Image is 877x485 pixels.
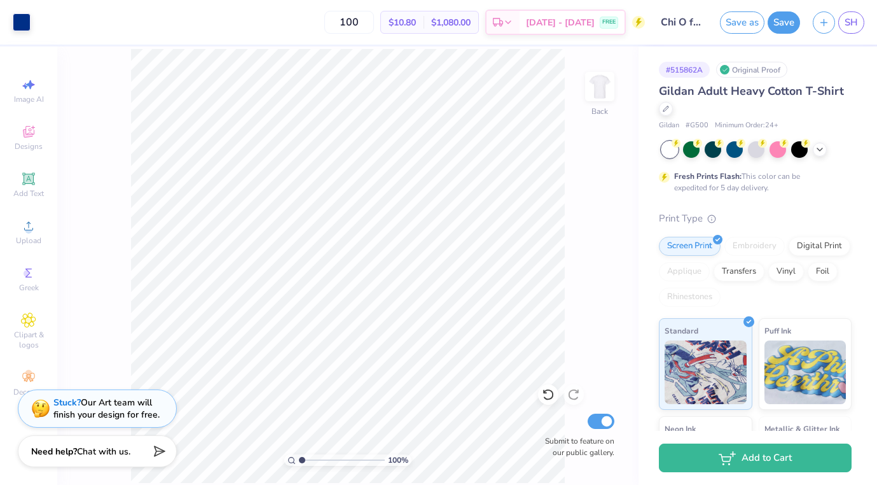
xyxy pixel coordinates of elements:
[6,330,51,350] span: Clipart & logos
[674,171,831,193] div: This color can be expedited for 5 day delivery.
[808,262,838,281] div: Foil
[31,446,77,458] strong: Need help?
[686,120,708,131] span: # G500
[538,435,614,458] label: Submit to feature on our public gallery.
[716,62,787,78] div: Original Proof
[659,83,844,99] span: Gildan Adult Heavy Cotton T-Shirt
[659,211,852,226] div: Print Type
[53,397,81,409] strong: Stuck?
[720,11,764,34] button: Save as
[388,454,408,466] span: 100 %
[845,15,858,30] span: SH
[19,283,39,293] span: Greek
[768,262,804,281] div: Vinyl
[764,341,846,404] img: Puff Ink
[659,288,721,307] div: Rhinestones
[651,10,714,35] input: Untitled Design
[659,62,710,78] div: # 515862A
[665,341,747,404] img: Standard
[715,120,778,131] span: Minimum Order: 24 +
[591,106,608,117] div: Back
[724,237,785,256] div: Embroidery
[665,422,696,435] span: Neon Ink
[13,188,44,199] span: Add Text
[665,324,698,337] span: Standard
[15,141,43,151] span: Designs
[659,120,679,131] span: Gildan
[838,11,864,34] a: SH
[768,11,800,34] button: Save
[77,446,130,458] span: Chat with us.
[714,262,764,281] div: Transfers
[789,237,850,256] div: Digital Print
[53,397,160,421] div: Our Art team will finish your design for free.
[764,324,791,337] span: Puff Ink
[431,16,471,29] span: $1,080.00
[16,235,41,246] span: Upload
[14,94,44,104] span: Image AI
[324,11,374,34] input: – –
[659,444,852,472] button: Add to Cart
[587,74,612,99] img: Back
[674,171,742,181] strong: Fresh Prints Flash:
[602,18,616,27] span: FREE
[659,262,710,281] div: Applique
[659,237,721,256] div: Screen Print
[389,16,416,29] span: $10.80
[526,16,595,29] span: [DATE] - [DATE]
[764,422,839,435] span: Metallic & Glitter Ink
[13,387,44,397] span: Decorate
